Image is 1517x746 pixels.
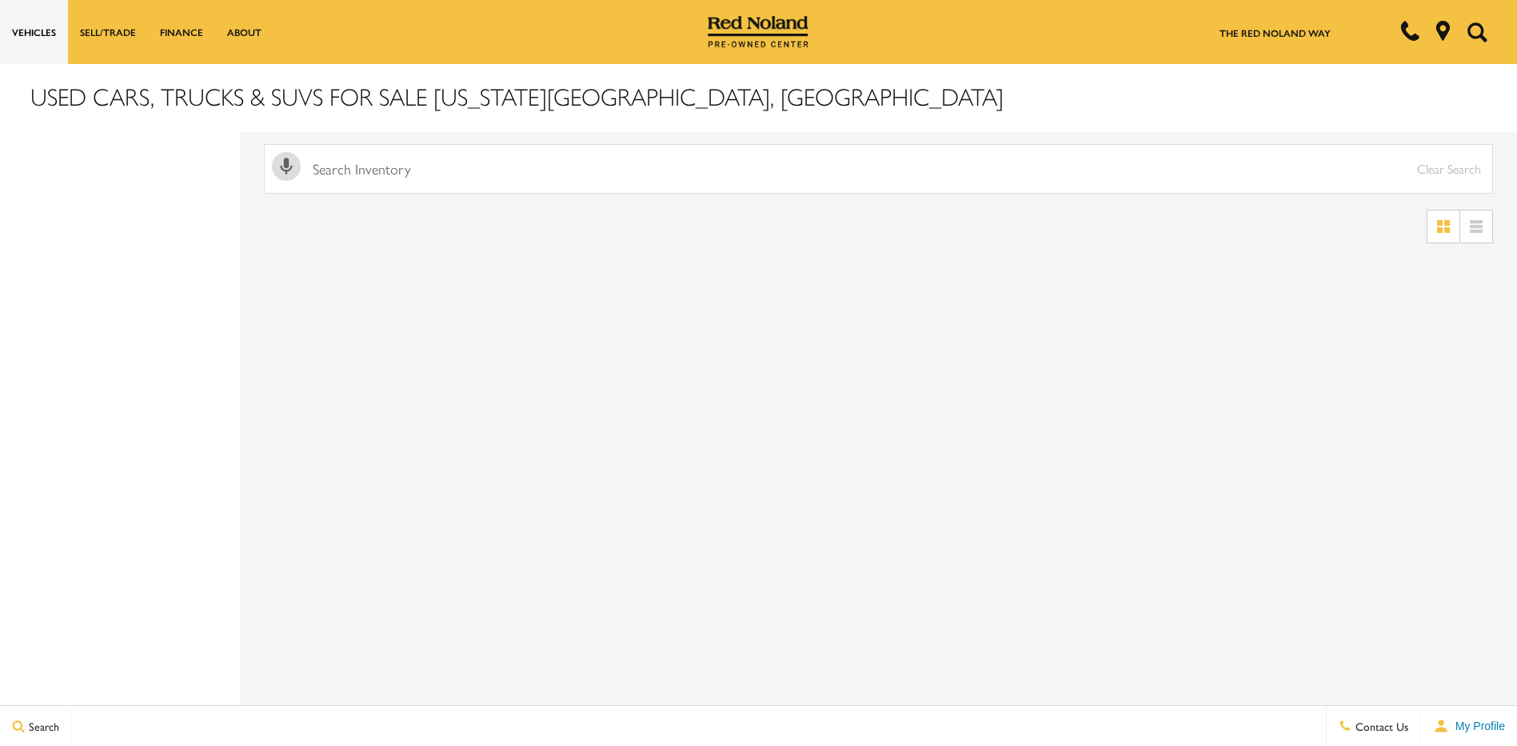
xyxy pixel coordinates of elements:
a: The Red Noland Way [1220,26,1331,40]
img: Red Noland Pre-Owned [708,16,808,48]
span: Contact Us [1351,718,1408,734]
a: Red Noland Pre-Owned [708,22,808,38]
button: Open the search field [1461,1,1493,63]
input: Search Inventory [264,144,1493,194]
span: My Profile [1449,720,1505,732]
svg: Click to toggle on voice search [272,152,301,181]
button: Open user profile menu [1421,706,1517,746]
span: Search [25,718,59,734]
